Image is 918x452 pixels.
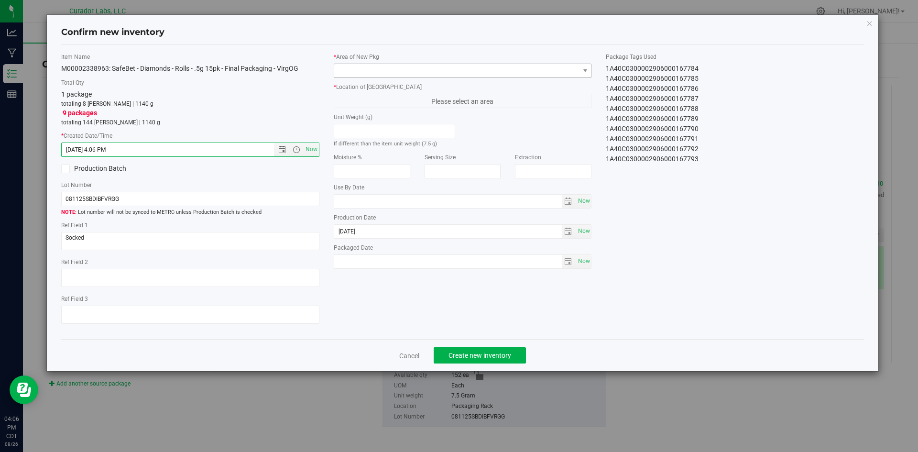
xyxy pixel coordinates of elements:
[606,74,864,84] div: 1A40C0300002906000167785
[606,124,864,134] div: 1A40C0300002906000167790
[334,213,592,222] label: Production Date
[575,225,591,238] span: select
[334,153,410,162] label: Moisture %
[10,375,38,404] iframe: Resource center
[562,225,576,238] span: select
[576,194,592,208] span: Set Current date
[576,254,592,268] span: Set Current date
[425,153,501,162] label: Serving Size
[562,255,576,268] span: select
[61,209,319,217] span: Lot number will not be synced to METRC unless Production Batch is checked
[61,64,319,74] div: M00002338963: SafeBet - Diamonds - Rolls - .5g 15pk - Final Packaging - VirgOG
[61,90,92,98] span: 1 package
[448,352,511,359] span: Create new inventory
[606,94,864,104] div: 1A40C0300002906000167787
[61,258,319,266] label: Ref Field 2
[334,83,592,91] label: Location of [GEOGRAPHIC_DATA]
[606,104,864,114] div: 1A40C0300002906000167788
[61,53,319,61] label: Item Name
[334,53,592,61] label: Area of New Pkg
[606,84,864,94] div: 1A40C0300002906000167786
[61,164,183,174] label: Production Batch
[334,113,456,121] label: Unit Weight (g)
[606,114,864,124] div: 1A40C0300002906000167789
[61,295,319,303] label: Ref Field 3
[61,132,319,140] label: Created Date/Time
[606,154,864,164] div: 1A40C0300002906000167793
[606,53,864,61] label: Package Tags Used
[61,99,319,108] p: totaling 8 [PERSON_NAME] | 1140 g
[606,144,864,154] div: 1A40C0300002906000167792
[61,181,319,189] label: Lot Number
[515,153,591,162] label: Extraction
[63,109,97,117] span: 9 packages
[562,195,576,208] span: select
[61,26,164,39] h4: Confirm new inventory
[288,146,304,154] span: Open the time view
[606,134,864,144] div: 1A40C0300002906000167791
[334,141,437,147] small: If different than the item unit weight (7.5 g)
[399,351,419,361] a: Cancel
[61,221,319,230] label: Ref Field 1
[334,94,592,108] span: Please select an area
[575,195,591,208] span: select
[334,183,592,192] label: Use By Date
[334,243,592,252] label: Packaged Date
[303,143,319,156] span: Set Current date
[61,78,319,87] label: Total Qty
[274,146,290,154] span: Open the date view
[576,224,592,238] span: Set Current date
[61,118,319,127] p: totaling 144 [PERSON_NAME] | 1140 g
[606,64,864,74] div: 1A40C0300002906000167784
[434,347,526,364] button: Create new inventory
[575,255,591,268] span: select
